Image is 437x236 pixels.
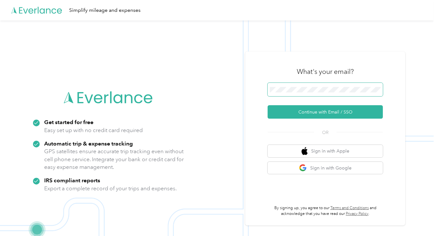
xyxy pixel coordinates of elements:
p: Easy set up with no credit card required [44,126,143,134]
p: Export a complete record of your trips and expenses. [44,185,177,193]
strong: Get started for free [44,119,93,125]
strong: IRS compliant reports [44,177,100,184]
p: GPS satellites ensure accurate trip tracking even without cell phone service. Integrate your bank... [44,147,184,171]
button: google logoSign in with Google [268,162,383,174]
button: apple logoSign in with Apple [268,145,383,157]
img: apple logo [302,147,308,155]
p: By signing up, you agree to our and acknowledge that you have read our . [268,205,383,216]
a: Terms and Conditions [330,206,369,210]
img: google logo [299,164,307,172]
strong: Automatic trip & expense tracking [44,140,133,147]
span: OR [314,129,336,136]
div: Simplify mileage and expenses [69,6,141,14]
a: Privacy Policy [346,211,368,216]
button: Continue with Email / SSO [268,105,383,119]
h3: What's your email? [297,67,354,76]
